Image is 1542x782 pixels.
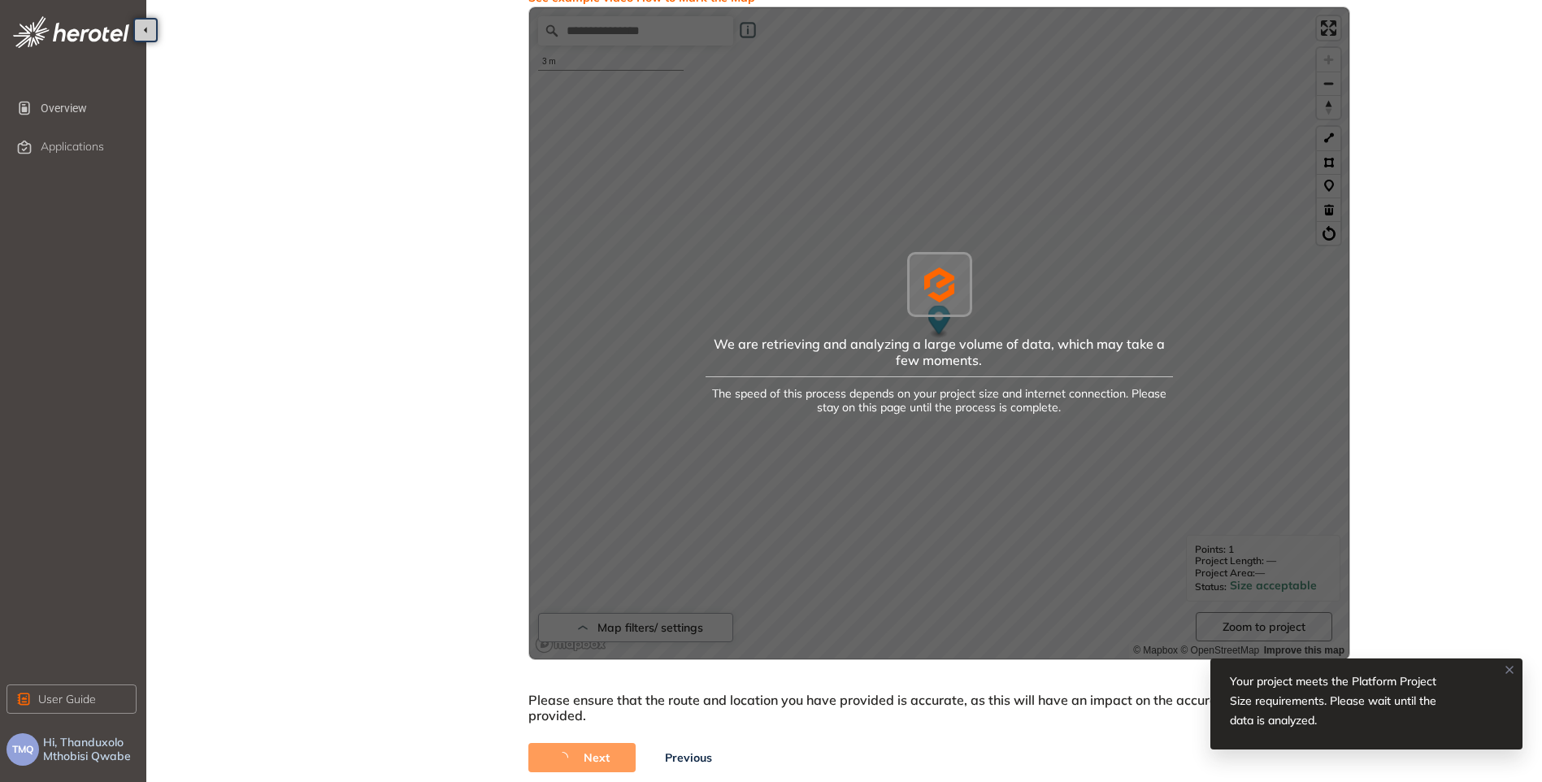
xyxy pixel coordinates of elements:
span: Next [584,749,610,767]
div: The speed of this process depends on your project size and internet connection. Please stay on th... [706,377,1173,415]
button: TMQ [7,733,39,766]
button: Next [528,743,636,772]
button: Previous [636,743,741,772]
span: TMQ [12,744,33,755]
span: Applications [41,140,104,154]
span: Previous [665,749,712,767]
button: User Guide [7,684,137,714]
img: logo [13,16,129,48]
span: Hi, Thanduxolo Mthobisi Qwabe [43,736,140,763]
span: Overview [41,92,133,124]
div: Please ensure that the route and location you have provided is accurate, as this will have an imp... [528,693,1350,743]
span: loading [554,752,584,763]
span: User Guide [38,690,96,708]
div: Your project meets the Platform Project Size requirements. Please wait until the data is analyzed. [1230,671,1462,730]
div: We are retrieving and analyzing a large volume of data, which may take a few moments. [706,317,1173,367]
